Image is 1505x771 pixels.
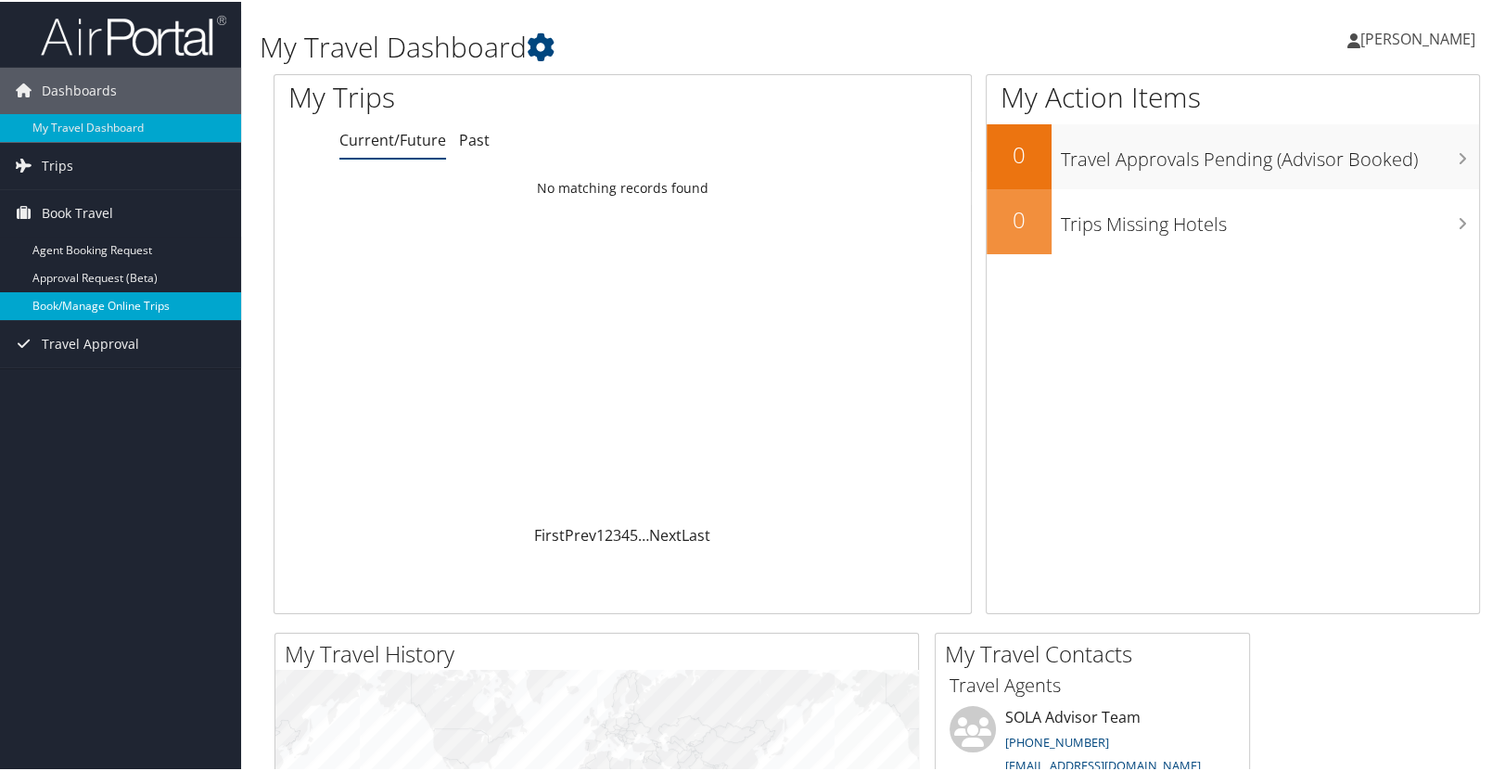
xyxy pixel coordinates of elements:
[605,523,613,544] a: 2
[288,76,667,115] h1: My Trips
[1360,27,1475,47] span: [PERSON_NAME]
[459,128,490,148] a: Past
[1347,9,1494,65] a: [PERSON_NAME]
[987,187,1479,252] a: 0Trips Missing Hotels
[950,671,1235,697] h3: Travel Agents
[987,122,1479,187] a: 0Travel Approvals Pending (Advisor Booked)
[1005,732,1109,749] a: [PHONE_NUMBER]
[274,170,971,203] td: No matching records found
[260,26,1082,65] h1: My Travel Dashboard
[987,137,1052,169] h2: 0
[42,319,139,366] span: Travel Approval
[285,636,918,668] h2: My Travel History
[682,523,710,544] a: Last
[42,188,113,235] span: Book Travel
[638,523,649,544] span: …
[621,523,630,544] a: 4
[534,523,565,544] a: First
[945,636,1249,668] h2: My Travel Contacts
[1061,200,1479,236] h3: Trips Missing Hotels
[42,66,117,112] span: Dashboards
[630,523,638,544] a: 5
[565,523,596,544] a: Prev
[41,12,226,56] img: airportal-logo.png
[1061,135,1479,171] h3: Travel Approvals Pending (Advisor Booked)
[987,202,1052,234] h2: 0
[613,523,621,544] a: 3
[339,128,446,148] a: Current/Future
[596,523,605,544] a: 1
[649,523,682,544] a: Next
[987,76,1479,115] h1: My Action Items
[42,141,73,187] span: Trips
